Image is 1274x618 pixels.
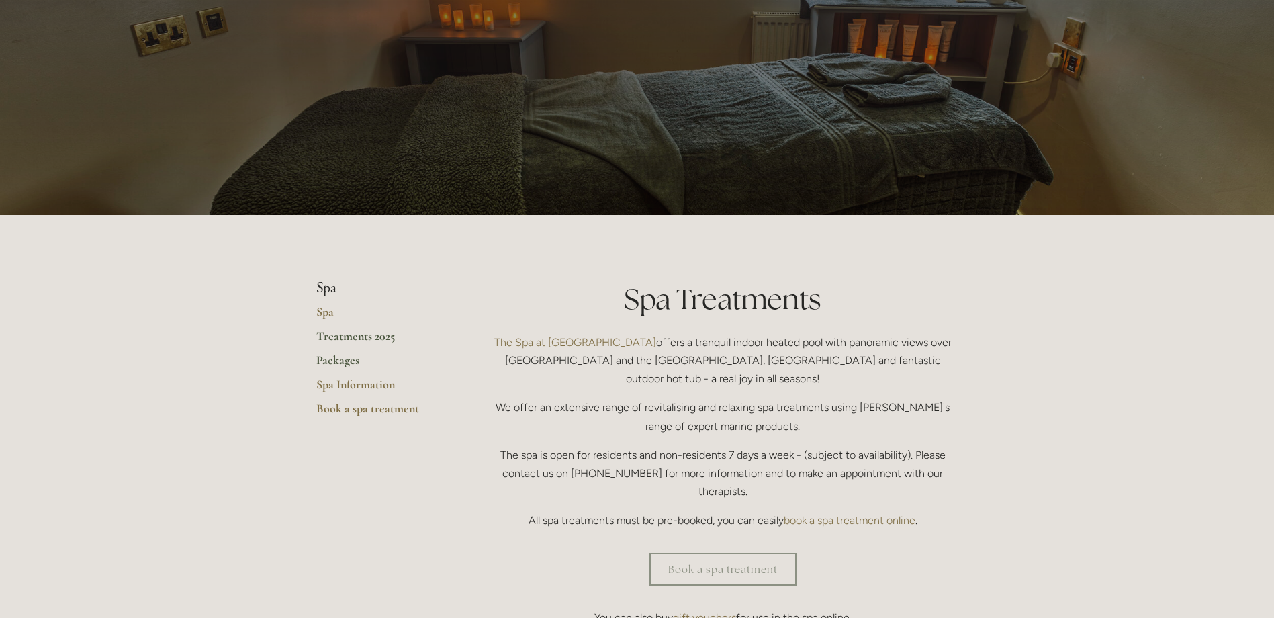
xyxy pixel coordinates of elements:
[488,279,958,319] h1: Spa Treatments
[488,398,958,435] p: We offer an extensive range of revitalising and relaxing spa treatments using [PERSON_NAME]'s ran...
[488,511,958,529] p: All spa treatments must be pre-booked, you can easily .
[316,279,445,297] li: Spa
[488,333,958,388] p: offers a tranquil indoor heated pool with panoramic views over [GEOGRAPHIC_DATA] and the [GEOGRAP...
[316,304,445,328] a: Spa
[494,336,656,349] a: The Spa at [GEOGRAPHIC_DATA]
[316,401,445,425] a: Book a spa treatment
[316,377,445,401] a: Spa Information
[649,553,797,586] a: Book a spa treatment
[316,328,445,353] a: Treatments 2025
[316,353,445,377] a: Packages
[784,514,915,527] a: book a spa treatment online
[488,446,958,501] p: The spa is open for residents and non-residents 7 days a week - (subject to availability). Please...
